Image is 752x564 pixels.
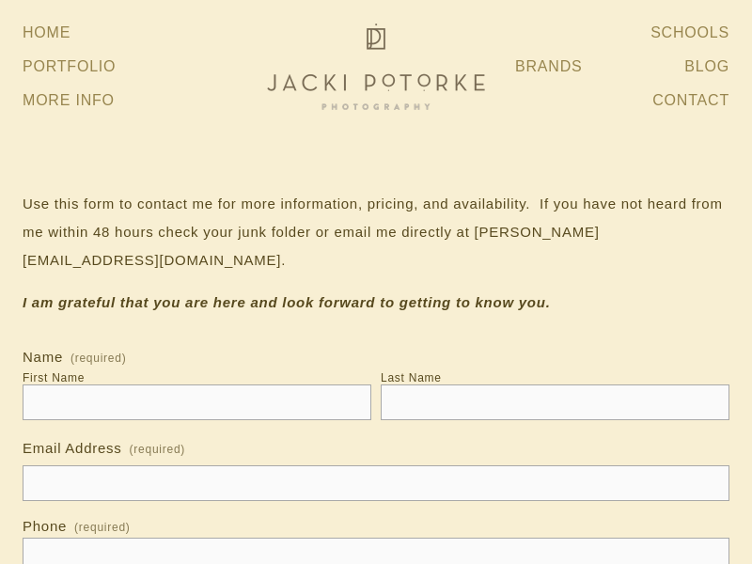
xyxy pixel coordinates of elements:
div: Last Name [381,371,442,384]
a: Brands [515,50,582,84]
a: Portfolio [23,58,116,74]
a: More Info [23,84,115,117]
span: (required) [130,437,186,462]
div: First Name [23,371,85,384]
span: (required) [70,352,127,364]
span: (required) [74,522,131,533]
span: Email Address [23,440,122,456]
p: Use this form to contact me for more information, pricing, and availability. If you have not hear... [23,190,729,274]
a: Blog [684,50,729,84]
img: Jacki Potorke Sacramento Family Photographer [258,20,493,114]
a: Schools [650,16,729,50]
a: Home [23,16,70,50]
span: Phone [23,518,67,534]
a: Contact [652,84,729,117]
em: I am grateful that you are here and look forward to getting to know you. [23,294,551,310]
span: Name [23,349,63,365]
